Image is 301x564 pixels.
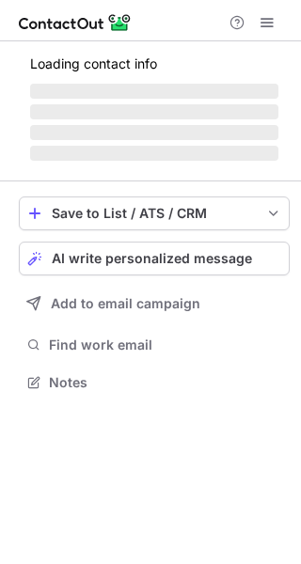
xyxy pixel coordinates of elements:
button: AI write personalized message [19,242,290,275]
div: Save to List / ATS / CRM [52,206,257,221]
span: AI write personalized message [52,251,252,266]
span: Add to email campaign [51,296,200,311]
span: ‌ [30,125,278,140]
img: ContactOut v5.3.10 [19,11,132,34]
button: Find work email [19,332,290,358]
button: Add to email campaign [19,287,290,321]
span: Find work email [49,337,282,353]
span: ‌ [30,104,278,119]
span: ‌ [30,146,278,161]
span: ‌ [30,84,278,99]
button: save-profile-one-click [19,196,290,230]
p: Loading contact info [30,56,278,71]
span: Notes [49,374,282,391]
button: Notes [19,369,290,396]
